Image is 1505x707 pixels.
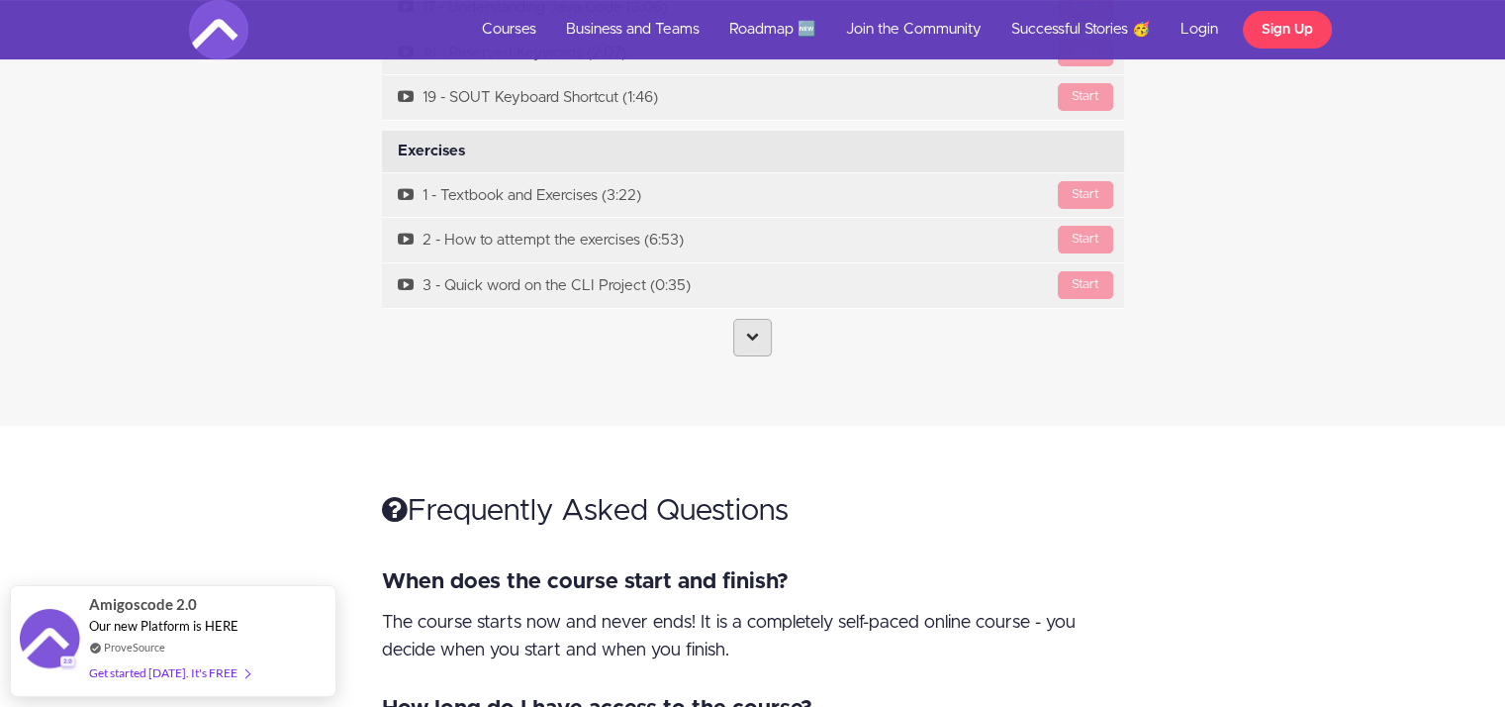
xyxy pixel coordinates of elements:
[20,609,79,673] img: provesource social proof notification image
[382,495,1124,528] h2: Frequently Asked Questions
[382,218,1124,262] a: Start2 - How to attempt the exercises (6:53)
[1243,11,1332,49] a: Sign Up
[1058,271,1113,299] div: Start
[89,661,249,684] div: Get started [DATE]. It's FREE
[382,609,1124,664] div: The course starts now and never ends! It is a completely self-paced online course - you decide wh...
[1058,83,1113,111] div: Start
[89,618,238,634] span: Our new Platform is HERE
[382,173,1124,218] a: Start1 - Textbook and Exercises (3:22)
[104,639,165,656] a: ProveSource
[89,593,197,616] span: Amigoscode 2.0
[1058,181,1113,209] div: Start
[1058,226,1113,253] div: Start
[382,131,1124,172] div: Exercises
[382,567,1124,598] div: When does the course start and finish?
[382,75,1124,120] a: Start19 - SOUT Keyboard Shortcut (1:46)
[382,263,1124,308] a: Start3 - Quick word on the CLI Project (0:35)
